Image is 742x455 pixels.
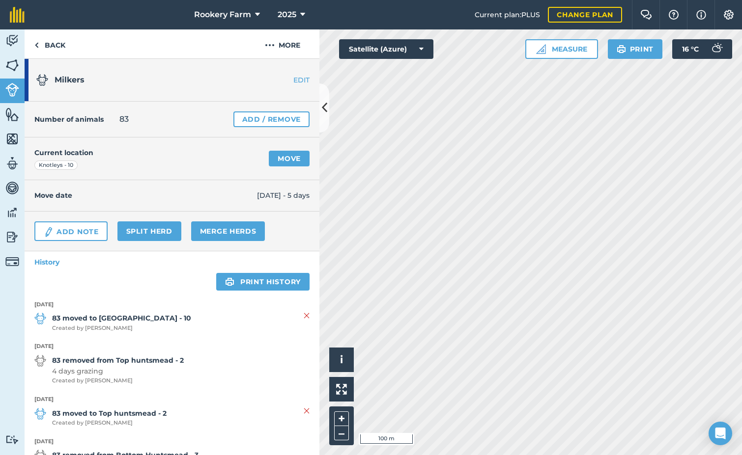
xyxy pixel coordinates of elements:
button: + [334,411,349,426]
img: Two speech bubbles overlapping with the left bubble in the forefront [640,10,652,20]
h4: Number of animals [34,114,104,125]
span: Rookery Farm [194,9,251,21]
img: svg+xml;base64,PD94bWwgdmVyc2lvbj0iMS4wIiBlbmNvZGluZz0idXRmLTgiPz4KPCEtLSBHZW5lcmF0b3I6IEFkb2JlIE... [5,255,19,268]
span: 16 ° C [682,39,699,59]
img: svg+xml;base64,PD94bWwgdmVyc2lvbj0iMS4wIiBlbmNvZGluZz0idXRmLTgiPz4KPCEtLSBHZW5lcmF0b3I6IEFkb2JlIE... [34,355,46,367]
img: svg+xml;base64,PD94bWwgdmVyc2lvbj0iMS4wIiBlbmNvZGluZz0idXRmLTgiPz4KPCEtLSBHZW5lcmF0b3I6IEFkb2JlIE... [36,74,48,86]
img: svg+xml;base64,PD94bWwgdmVyc2lvbj0iMS4wIiBlbmNvZGluZz0idXRmLTgiPz4KPCEtLSBHZW5lcmF0b3I6IEFkb2JlIE... [5,33,19,48]
img: svg+xml;base64,PD94bWwgdmVyc2lvbj0iMS4wIiBlbmNvZGluZz0idXRmLTgiPz4KPCEtLSBHZW5lcmF0b3I6IEFkb2JlIE... [5,181,19,195]
strong: 83 removed from Top huntsmead - 2 [52,355,184,366]
button: Print [608,39,663,59]
img: svg+xml;base64,PHN2ZyB4bWxucz0iaHR0cDovL3d3dy53My5vcmcvMjAwMC9zdmciIHdpZHRoPSIxOSIgaGVpZ2h0PSIyNC... [617,43,626,55]
strong: 83 moved to Top huntsmead - 2 [52,408,167,419]
span: Created by [PERSON_NAME] [52,324,191,333]
span: [DATE] - 5 days [257,190,310,201]
span: 4 days grazing [52,366,184,376]
img: svg+xml;base64,PD94bWwgdmVyc2lvbj0iMS4wIiBlbmNvZGluZz0idXRmLTgiPz4KPCEtLSBHZW5lcmF0b3I6IEFkb2JlIE... [34,408,46,420]
a: History [25,251,319,273]
button: Measure [525,39,598,59]
img: Ruler icon [536,44,546,54]
span: Milkers [55,75,85,84]
button: – [334,426,349,440]
button: 16 °C [672,39,732,59]
h4: Current location [34,147,93,158]
button: i [329,348,354,372]
a: Split herd [117,221,181,241]
strong: [DATE] [34,395,310,404]
strong: 83 moved to [GEOGRAPHIC_DATA] - 10 [52,313,191,323]
span: i [340,353,343,366]
strong: [DATE] [34,300,310,309]
img: svg+xml;base64,PHN2ZyB4bWxucz0iaHR0cDovL3d3dy53My5vcmcvMjAwMC9zdmciIHdpZHRoPSIyMiIgaGVpZ2h0PSIzMC... [304,405,310,417]
a: Print history [216,273,310,291]
a: Add / Remove [233,111,310,127]
img: svg+xml;base64,PHN2ZyB4bWxucz0iaHR0cDovL3d3dy53My5vcmcvMjAwMC9zdmciIHdpZHRoPSI1NiIgaGVpZ2h0PSI2MC... [5,107,19,122]
img: svg+xml;base64,PHN2ZyB4bWxucz0iaHR0cDovL3d3dy53My5vcmcvMjAwMC9zdmciIHdpZHRoPSIxNyIgaGVpZ2h0PSIxNy... [696,9,706,21]
img: A cog icon [723,10,735,20]
img: svg+xml;base64,PD94bWwgdmVyc2lvbj0iMS4wIiBlbmNvZGluZz0idXRmLTgiPz4KPCEtLSBHZW5lcmF0b3I6IEFkb2JlIE... [5,230,19,244]
h4: Move date [34,190,257,201]
span: Created by [PERSON_NAME] [52,376,184,385]
img: svg+xml;base64,PD94bWwgdmVyc2lvbj0iMS4wIiBlbmNvZGluZz0idXRmLTgiPz4KPCEtLSBHZW5lcmF0b3I6IEFkb2JlIE... [5,156,19,171]
strong: [DATE] [34,437,310,446]
img: svg+xml;base64,PHN2ZyB4bWxucz0iaHR0cDovL3d3dy53My5vcmcvMjAwMC9zdmciIHdpZHRoPSIyMiIgaGVpZ2h0PSIzMC... [304,310,310,321]
img: A question mark icon [668,10,680,20]
div: Knotleys - 10 [34,161,78,170]
img: svg+xml;base64,PHN2ZyB4bWxucz0iaHR0cDovL3d3dy53My5vcmcvMjAwMC9zdmciIHdpZHRoPSIxOSIgaGVpZ2h0PSIyNC... [225,276,234,288]
img: svg+xml;base64,PD94bWwgdmVyc2lvbj0iMS4wIiBlbmNvZGluZz0idXRmLTgiPz4KPCEtLSBHZW5lcmF0b3I6IEFkb2JlIE... [707,39,726,59]
a: EDIT [257,75,319,85]
a: Change plan [548,7,622,23]
img: svg+xml;base64,PHN2ZyB4bWxucz0iaHR0cDovL3d3dy53My5vcmcvMjAwMC9zdmciIHdpZHRoPSI5IiBoZWlnaHQ9IjI0Ii... [34,39,39,51]
span: Current plan : PLUS [475,9,540,20]
img: svg+xml;base64,PHN2ZyB4bWxucz0iaHR0cDovL3d3dy53My5vcmcvMjAwMC9zdmciIHdpZHRoPSIyMCIgaGVpZ2h0PSIyNC... [265,39,275,51]
span: 83 [119,113,129,125]
img: svg+xml;base64,PD94bWwgdmVyc2lvbj0iMS4wIiBlbmNvZGluZz0idXRmLTgiPz4KPCEtLSBHZW5lcmF0b3I6IEFkb2JlIE... [5,435,19,444]
a: Add Note [34,221,108,241]
a: Move [269,151,310,166]
img: fieldmargin Logo [10,7,25,23]
strong: [DATE] [34,342,310,351]
img: svg+xml;base64,PD94bWwgdmVyc2lvbj0iMS4wIiBlbmNvZGluZz0idXRmLTgiPz4KPCEtLSBHZW5lcmF0b3I6IEFkb2JlIE... [43,226,54,238]
img: svg+xml;base64,PHN2ZyB4bWxucz0iaHR0cDovL3d3dy53My5vcmcvMjAwMC9zdmciIHdpZHRoPSI1NiIgaGVpZ2h0PSI2MC... [5,58,19,73]
a: Merge Herds [191,221,265,241]
img: Four arrows, one pointing top left, one top right, one bottom right and the last bottom left [336,384,347,395]
img: svg+xml;base64,PHN2ZyB4bWxucz0iaHR0cDovL3d3dy53My5vcmcvMjAwMC9zdmciIHdpZHRoPSI1NiIgaGVpZ2h0PSI2MC... [5,132,19,146]
span: 2025 [278,9,296,21]
button: More [246,29,319,58]
button: Satellite (Azure) [339,39,433,59]
img: svg+xml;base64,PD94bWwgdmVyc2lvbj0iMS4wIiBlbmNvZGluZz0idXRmLTgiPz4KPCEtLSBHZW5lcmF0b3I6IEFkb2JlIE... [5,83,19,97]
img: svg+xml;base64,PD94bWwgdmVyc2lvbj0iMS4wIiBlbmNvZGluZz0idXRmLTgiPz4KPCEtLSBHZW5lcmF0b3I6IEFkb2JlIE... [5,205,19,220]
div: Open Intercom Messenger [709,422,732,445]
span: Created by [PERSON_NAME] [52,419,167,428]
a: Back [25,29,75,58]
img: svg+xml;base64,PD94bWwgdmVyc2lvbj0iMS4wIiBlbmNvZGluZz0idXRmLTgiPz4KPCEtLSBHZW5lcmF0b3I6IEFkb2JlIE... [34,313,46,324]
